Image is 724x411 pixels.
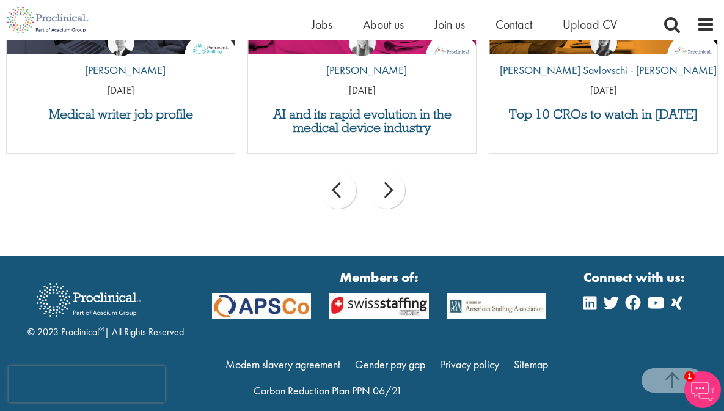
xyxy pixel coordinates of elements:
[13,108,229,121] a: Medical writer job profile
[355,357,425,371] a: Gender pay gap
[320,172,356,209] div: prev
[489,84,717,98] p: [DATE]
[514,357,548,371] a: Sitemap
[441,357,499,371] a: Privacy policy
[491,29,717,84] a: Theodora Savlovschi - Wicks [PERSON_NAME] Savlovschi - [PERSON_NAME]
[9,366,165,402] iframe: reCAPTCHA
[684,371,721,408] img: Chatbot
[254,383,402,398] a: Carbon Reduction Plan PPN 06/21
[248,84,476,98] p: [DATE]
[99,324,104,334] sup: ®
[495,17,532,32] a: Contact
[684,371,695,382] span: 1
[27,275,150,325] img: Proclinical Recruitment
[438,293,555,319] img: APSCo
[563,17,617,32] a: Upload CV
[583,268,687,287] strong: Connect with us:
[590,29,617,56] img: Theodora Savlovschi - Wicks
[76,62,166,78] p: [PERSON_NAME]
[7,84,235,98] p: [DATE]
[76,29,166,84] a: George Watson [PERSON_NAME]
[108,29,134,56] img: George Watson
[225,357,340,371] a: Modern slavery agreement
[491,62,717,78] p: [PERSON_NAME] Savlovschi - [PERSON_NAME]
[312,17,332,32] a: Jobs
[27,274,184,339] div: © 2023 Proclinical | All Rights Reserved
[363,17,404,32] a: About us
[317,62,407,78] p: [PERSON_NAME]
[317,29,407,84] a: Hannah Burke [PERSON_NAME]
[254,108,470,135] a: AI and its rapid evolution in the medical device industry
[434,17,465,32] a: Join us
[495,108,711,121] a: Top 10 CROs to watch in [DATE]
[368,172,405,209] div: next
[203,293,320,319] img: APSCo
[349,29,376,56] img: Hannah Burke
[212,268,547,287] strong: Members of:
[320,293,437,319] img: APSCo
